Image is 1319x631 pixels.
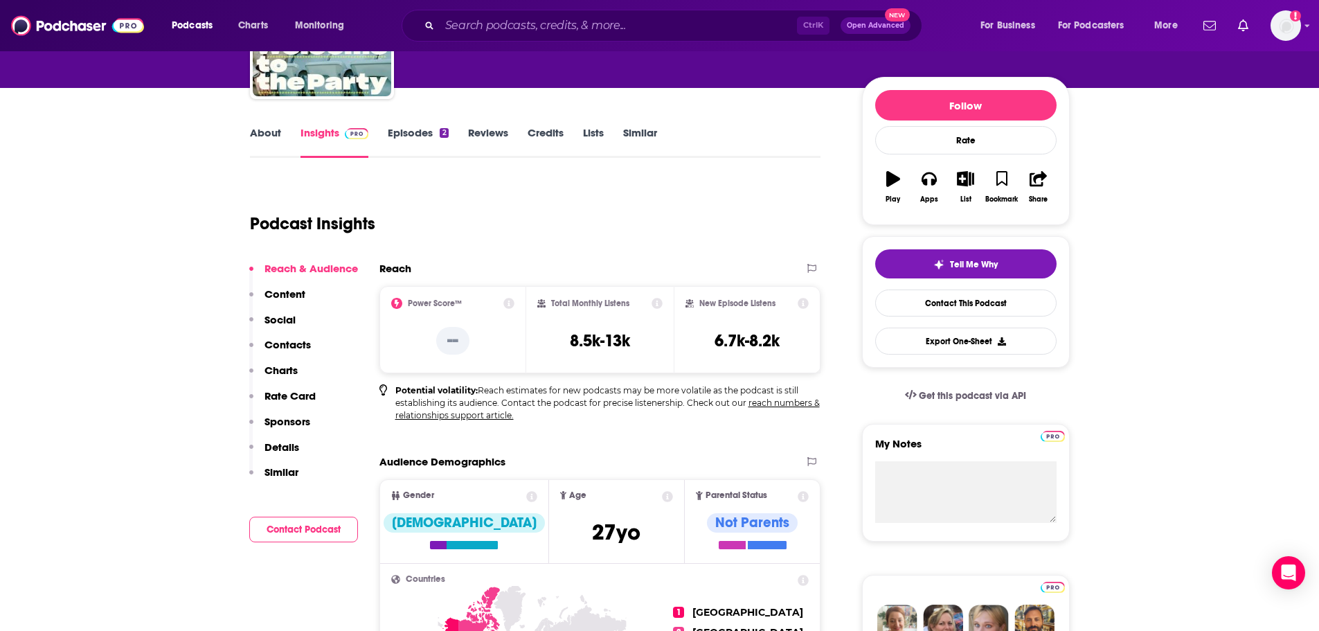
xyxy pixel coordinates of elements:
p: Reach estimates for new podcasts may be more volatile as the podcast is still establishing its au... [395,384,821,422]
p: Reach & Audience [264,262,358,275]
button: Bookmark [984,162,1020,212]
img: User Profile [1271,10,1301,41]
h1: Podcast Insights [250,213,375,234]
span: Logged in as fvultaggio [1271,10,1301,41]
div: Bookmark [985,195,1018,204]
span: 27 yo [592,519,640,546]
button: Details [249,441,299,466]
button: Reach & Audience [249,262,358,287]
button: Similar [249,465,298,491]
span: Monitoring [295,16,344,35]
a: Reviews [468,126,508,158]
h2: Power Score™ [408,299,462,308]
button: open menu [162,15,231,37]
a: Episodes2 [388,126,448,158]
span: For Business [980,16,1035,35]
h2: Total Monthly Listens [551,299,629,308]
input: Search podcasts, credits, & more... [440,15,797,37]
p: Contacts [264,338,311,351]
button: Social [249,313,296,339]
img: Podchaser - Follow, Share and Rate Podcasts [11,12,144,39]
button: Follow [875,90,1057,121]
a: Pro website [1041,580,1065,593]
div: Search podcasts, credits, & more... [415,10,935,42]
span: Get this podcast via API [919,390,1026,402]
img: Podchaser Pro [1041,582,1065,593]
div: List [960,195,971,204]
h2: New Episode Listens [699,299,775,308]
p: Details [264,441,299,454]
a: Credits [528,126,564,158]
span: Open Advanced [847,22,904,29]
b: Potential volatility: [395,385,478,396]
button: open menu [285,15,362,37]
a: InsightsPodchaser Pro [300,126,369,158]
img: Podchaser Pro [345,128,369,139]
button: open menu [971,15,1052,37]
span: For Podcasters [1058,16,1124,35]
button: Sponsors [249,415,310,441]
div: Share [1029,195,1048,204]
span: 1 [673,607,684,618]
p: Charts [264,364,298,377]
button: open menu [1049,15,1145,37]
span: New [885,8,910,21]
button: Rate Card [249,389,316,415]
span: Ctrl K [797,17,829,35]
h3: 8.5k-13k [570,330,630,351]
h2: Reach [379,262,411,275]
img: tell me why sparkle [933,259,944,270]
a: Pro website [1041,429,1065,442]
span: Age [569,491,586,500]
a: Contact This Podcast [875,290,1057,317]
button: open menu [1145,15,1195,37]
p: Rate Card [264,389,316,402]
span: [GEOGRAPHIC_DATA] [692,606,803,619]
svg: Add a profile image [1290,10,1301,21]
a: Similar [623,126,657,158]
a: Get this podcast via API [894,379,1038,413]
h2: Audience Demographics [379,455,505,468]
a: Show notifications dropdown [1198,14,1221,37]
div: Apps [920,195,938,204]
span: Podcasts [172,16,213,35]
div: Not Parents [707,513,798,533]
a: Charts [229,15,276,37]
label: My Notes [875,437,1057,461]
span: Parental Status [706,491,767,500]
button: Share [1020,162,1056,212]
div: Open Intercom Messenger [1272,556,1305,589]
span: Tell Me Why [950,259,998,270]
div: Rate [875,126,1057,154]
span: More [1154,16,1178,35]
button: Apps [911,162,947,212]
button: Contact Podcast [249,517,358,542]
button: List [947,162,983,212]
a: Lists [583,126,604,158]
button: Open AdvancedNew [841,17,910,34]
a: About [250,126,281,158]
button: Export One-Sheet [875,328,1057,355]
div: 2 [440,128,448,138]
button: Contacts [249,338,311,364]
p: Similar [264,465,298,479]
p: -- [436,327,469,355]
img: Podchaser Pro [1041,431,1065,442]
button: tell me why sparkleTell Me Why [875,249,1057,278]
button: Show profile menu [1271,10,1301,41]
div: Play [886,195,900,204]
div: [DEMOGRAPHIC_DATA] [384,513,545,533]
a: Show notifications dropdown [1232,14,1254,37]
span: Charts [238,16,268,35]
button: Charts [249,364,298,389]
p: Social [264,313,296,326]
span: Gender [403,491,434,500]
p: Sponsors [264,415,310,428]
button: Content [249,287,305,313]
p: Content [264,287,305,301]
button: Play [875,162,911,212]
span: Countries [406,575,445,584]
a: reach numbers & relationships support article. [395,398,820,420]
h3: 6.7k-8.2k [715,330,780,351]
